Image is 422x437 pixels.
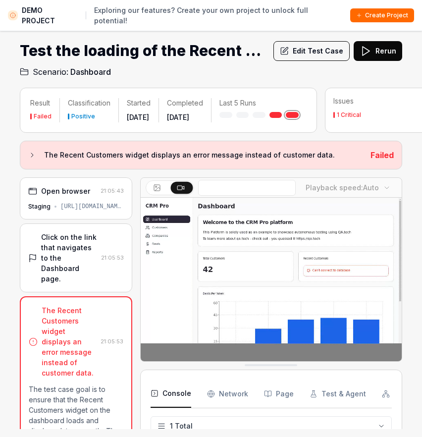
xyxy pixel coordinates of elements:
[264,380,294,408] button: Page
[127,113,149,121] time: [DATE]
[101,338,123,345] time: 21:05:53
[370,150,394,160] span: Failed
[207,380,248,408] button: Network
[41,232,97,284] div: Click on the link that navigates to the Dashboard page.
[94,5,342,26] span: Exploring our features? Create your own project to unlock full potential!
[20,40,265,62] h1: Test the loading of the Recent Customers widget
[127,98,151,108] p: Started
[337,112,361,118] div: 1 Critical
[273,41,350,61] button: Edit Test Case
[151,380,191,408] button: Console
[101,187,124,194] time: 21:05:43
[167,113,189,121] time: [DATE]
[28,202,51,211] div: Staging
[70,66,111,78] span: Dashboard
[44,149,363,161] h3: The Recent Customers widget displays an error message instead of customer data.
[28,149,363,161] button: The Recent Customers widget displays an error message instead of customer data.
[71,113,95,119] div: Positive
[310,380,366,408] button: Test & Agent
[219,98,299,108] p: Last 5 Runs
[41,186,90,196] div: Open browser
[68,98,110,108] p: Classification
[30,98,52,108] p: Result
[60,202,124,211] div: [URL][DOMAIN_NAME]
[306,182,379,193] div: Playback speed:
[22,5,78,26] span: DEMO PROJECT
[42,305,97,378] div: The Recent Customers widget displays an error message instead of customer data.
[167,98,203,108] p: Completed
[20,66,111,78] a: Scenario:Dashboard
[354,41,402,61] button: Rerun
[31,66,68,78] span: Scenario:
[350,8,414,22] button: Create Project
[101,254,124,261] time: 21:05:53
[34,113,52,119] div: Failed
[382,380,415,408] button: Graph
